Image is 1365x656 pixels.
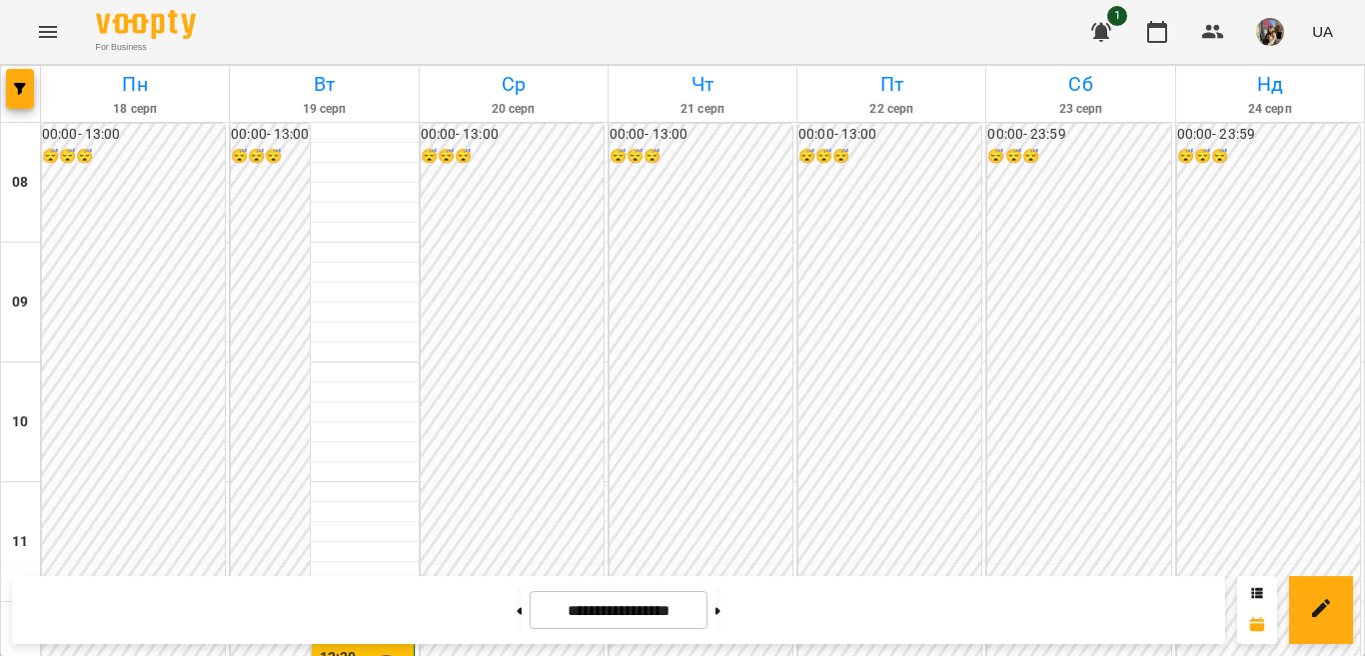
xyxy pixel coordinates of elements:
[24,8,72,56] button: Menu
[42,146,225,168] h6: 😴😴😴
[1256,18,1284,46] img: 497ea43cfcb3904c6063eaf45c227171.jpeg
[798,124,981,146] h6: 00:00 - 13:00
[44,100,226,119] h6: 18 серп
[800,69,982,100] h6: Пт
[612,100,793,119] h6: 21 серп
[1177,124,1360,146] h6: 00:00 - 23:59
[1304,13,1341,50] button: UA
[12,292,28,314] h6: 09
[12,531,28,553] h6: 11
[1312,21,1333,42] span: UA
[44,69,226,100] h6: Пн
[989,100,1171,119] h6: 23 серп
[421,124,604,146] h6: 00:00 - 13:00
[798,146,981,168] h6: 😴😴😴
[231,124,309,146] h6: 00:00 - 13:00
[12,172,28,194] h6: 08
[231,146,309,168] h6: 😴😴😴
[1177,146,1360,168] h6: 😴😴😴
[423,69,605,100] h6: Ср
[987,146,1170,168] h6: 😴😴😴
[42,124,225,146] h6: 00:00 - 13:00
[1179,69,1361,100] h6: Нд
[800,100,982,119] h6: 22 серп
[12,411,28,433] h6: 10
[421,146,604,168] h6: 😴😴😴
[233,69,415,100] h6: Вт
[96,41,196,54] span: For Business
[1107,6,1127,26] span: 1
[987,124,1170,146] h6: 00:00 - 23:59
[610,124,792,146] h6: 00:00 - 13:00
[612,69,793,100] h6: Чт
[233,100,415,119] h6: 19 серп
[989,69,1171,100] h6: Сб
[1179,100,1361,119] h6: 24 серп
[96,10,196,39] img: Voopty Logo
[423,100,605,119] h6: 20 серп
[610,146,792,168] h6: 😴😴😴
